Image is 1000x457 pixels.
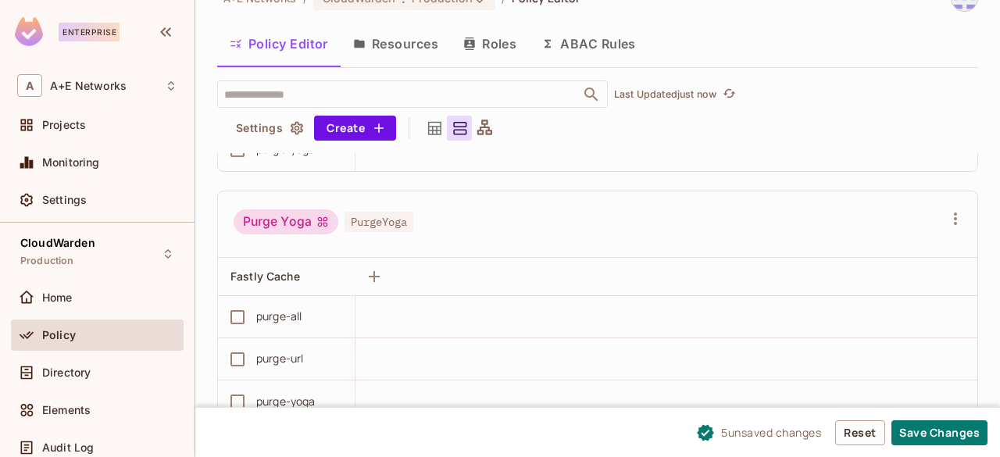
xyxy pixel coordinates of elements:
span: Refresh is not available in edit mode. [716,85,738,104]
div: purge-yoga [256,393,316,410]
span: Settings [42,194,87,206]
button: Reset [835,420,885,445]
span: Workspace: A+E Networks [50,80,127,92]
button: refresh [720,85,738,104]
button: Roles [451,24,529,63]
button: Create [314,116,396,141]
span: Home [42,291,73,304]
span: refresh [723,87,736,102]
button: ABAC Rules [529,24,648,63]
span: Audit Log [42,441,94,454]
span: Policy [42,329,76,341]
button: Open [580,84,602,105]
span: Projects [42,119,86,131]
span: Directory [42,366,91,379]
span: Fastly Cache [230,270,300,283]
span: PurgeYoga [345,212,413,232]
span: 5 unsaved change s [721,424,821,441]
div: purge-all [256,308,302,325]
button: Settings [230,116,308,141]
div: Enterprise [59,23,120,41]
span: Monitoring [42,156,100,169]
button: Resources [341,24,451,63]
span: A [17,74,42,97]
span: Production [20,255,74,267]
span: CloudWarden [20,237,95,249]
div: purge-url [256,350,303,367]
button: Policy Editor [217,24,341,63]
button: Save Changes [891,420,987,445]
span: Elements [42,404,91,416]
p: Last Updated just now [614,88,716,101]
div: Purge Yoga [234,209,338,234]
img: SReyMgAAAABJRU5ErkJggg== [15,17,43,46]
